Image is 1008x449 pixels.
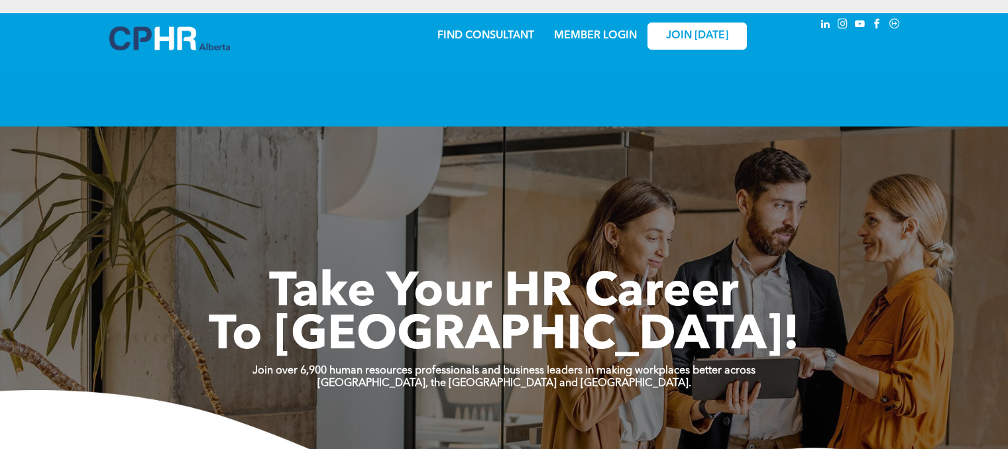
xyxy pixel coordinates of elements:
[870,17,885,34] a: facebook
[252,366,756,376] strong: Join over 6,900 human resources professionals and business leaders in making workplaces better ac...
[554,30,637,41] a: MEMBER LOGIN
[437,30,534,41] a: FIND CONSULTANT
[887,17,902,34] a: Social network
[109,26,230,50] img: A blue and white logo for cp alberta
[209,313,800,360] span: To [GEOGRAPHIC_DATA]!
[836,17,850,34] a: instagram
[818,17,833,34] a: linkedin
[269,270,739,317] span: Take Your HR Career
[666,30,728,42] span: JOIN [DATE]
[853,17,868,34] a: youtube
[647,23,747,50] a: JOIN [DATE]
[317,378,691,389] strong: [GEOGRAPHIC_DATA], the [GEOGRAPHIC_DATA] and [GEOGRAPHIC_DATA].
